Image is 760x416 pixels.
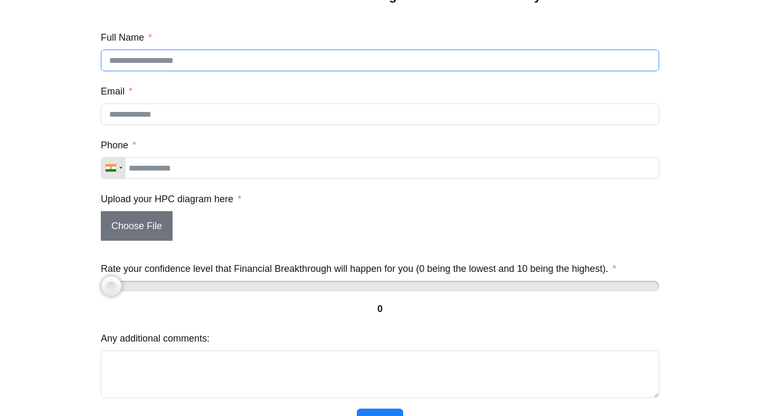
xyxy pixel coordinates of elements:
label: Upload your HPC diagram here [101,190,241,209]
label: Any additional comments: [101,329,210,348]
label: Phone [101,136,136,155]
div: 0 [101,299,659,318]
label: Full Name [101,28,152,47]
span: Choose File [101,211,173,241]
label: Rate your confidence level that Financial Breakthrough will happen for you (0 being the lowest an... [101,259,616,278]
label: Email [101,82,132,101]
textarea: Any additional comments: [101,351,659,398]
div: Telephone country code [101,158,126,178]
input: Email [101,103,659,125]
input: Phone [101,157,659,179]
